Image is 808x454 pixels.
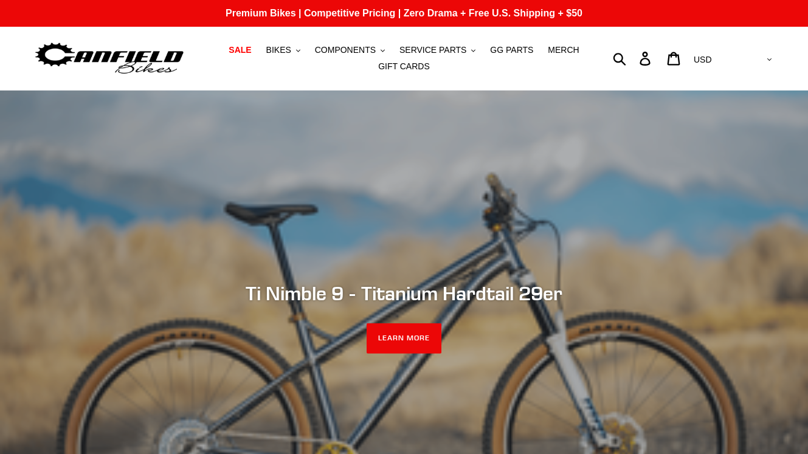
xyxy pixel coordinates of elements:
span: GG PARTS [490,45,533,55]
button: BIKES [260,42,306,58]
span: COMPONENTS [315,45,376,55]
a: LEARN MORE [367,323,441,354]
button: SERVICE PARTS [393,42,482,58]
span: MERCH [548,45,579,55]
span: SALE [229,45,251,55]
span: GIFT CARDS [378,61,430,72]
button: COMPONENTS [309,42,391,58]
img: Canfield Bikes [33,40,185,78]
span: SERVICE PARTS [399,45,466,55]
a: SALE [223,42,257,58]
span: BIKES [266,45,291,55]
a: GIFT CARDS [372,58,436,75]
h2: Ti Nimble 9 - Titanium Hardtail 29er [73,281,736,304]
a: MERCH [542,42,585,58]
a: GG PARTS [484,42,539,58]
